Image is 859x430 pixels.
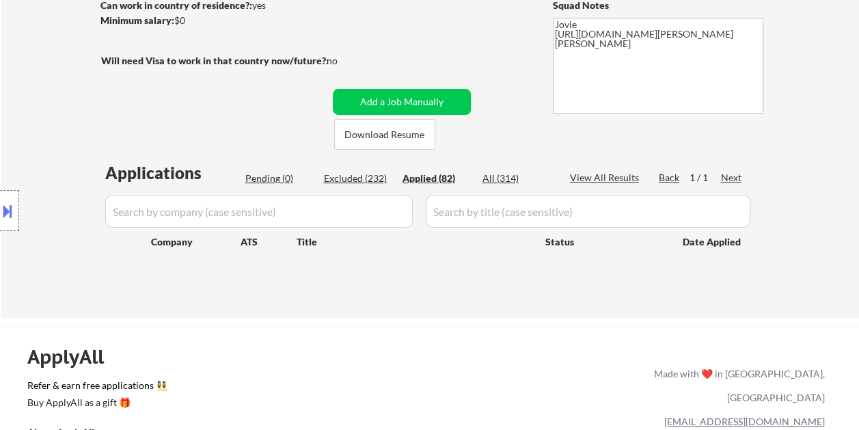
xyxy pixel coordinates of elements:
[100,14,328,27] div: $0
[297,235,532,249] div: Title
[403,172,471,185] div: Applied (82)
[27,381,368,395] a: Refer & earn free applications 👯‍♀️
[327,54,366,68] div: no
[426,195,750,228] input: Search by title (case sensitive)
[570,171,643,185] div: View All Results
[27,395,164,412] a: Buy ApplyAll as a gift 🎁
[105,195,413,228] input: Search by company (case sensitive)
[100,14,174,26] strong: Minimum salary:
[101,55,329,66] strong: Will need Visa to work in that country now/future?:
[27,398,164,407] div: Buy ApplyAll as a gift 🎁
[241,235,297,249] div: ATS
[683,235,743,249] div: Date Applied
[324,172,392,185] div: Excluded (232)
[334,119,435,150] button: Download Resume
[27,345,120,368] div: ApplyAll
[245,172,314,185] div: Pending (0)
[482,172,551,185] div: All (314)
[664,416,825,427] a: [EMAIL_ADDRESS][DOMAIN_NAME]
[649,362,825,409] div: Made with ❤️ in [GEOGRAPHIC_DATA], [GEOGRAPHIC_DATA]
[721,171,743,185] div: Next
[659,171,681,185] div: Back
[690,171,721,185] div: 1 / 1
[333,89,471,115] button: Add a Job Manually
[545,229,663,254] div: Status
